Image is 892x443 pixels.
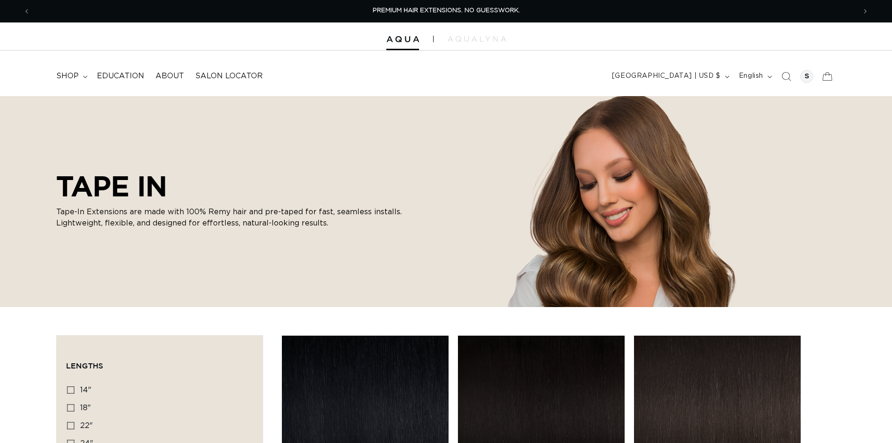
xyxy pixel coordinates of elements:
span: [GEOGRAPHIC_DATA] | USD $ [612,71,721,81]
button: Previous announcement [16,2,37,20]
img: Aqua Hair Extensions [386,36,419,43]
summary: shop [51,66,91,87]
img: aqualyna.com [448,36,506,42]
button: [GEOGRAPHIC_DATA] | USD $ [606,68,733,85]
p: Tape-In Extensions are made with 100% Remy hair and pre-taped for fast, seamless installs. Lightw... [56,206,412,229]
span: 22" [80,422,93,429]
span: Education [97,71,144,81]
summary: Search [776,66,796,87]
button: English [733,68,776,85]
button: Next announcement [855,2,876,20]
span: PREMIUM HAIR EXTENSIONS. NO GUESSWORK. [373,8,520,14]
span: Salon Locator [195,71,263,81]
a: Salon Locator [190,66,268,87]
span: 18" [80,404,91,412]
a: About [150,66,190,87]
span: Lengths [66,361,103,370]
a: Education [91,66,150,87]
summary: Lengths (0 selected) [66,345,253,379]
span: shop [56,71,79,81]
span: English [739,71,763,81]
h2: TAPE IN [56,170,412,203]
span: 14" [80,386,91,394]
span: About [155,71,184,81]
